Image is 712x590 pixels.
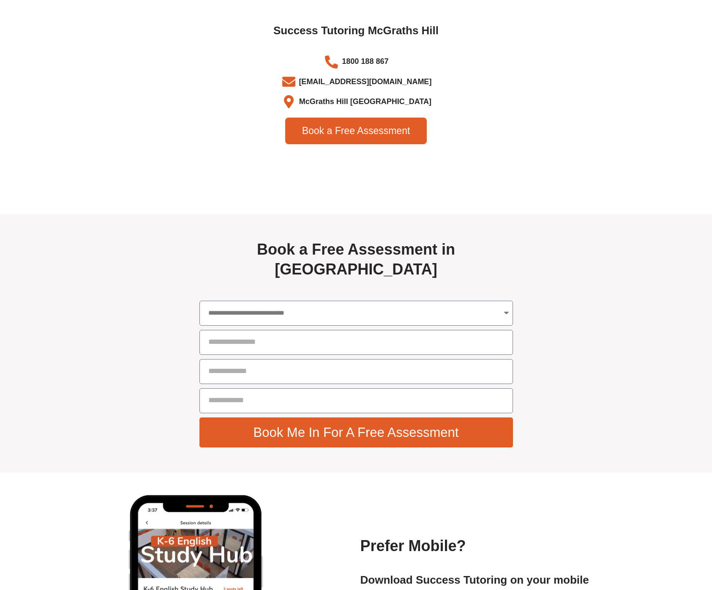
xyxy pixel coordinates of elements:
span: [EMAIL_ADDRESS][DOMAIN_NAME] [297,75,431,89]
span: Book a Free Assessment [302,126,410,136]
span: McGraths Hill [GEOGRAPHIC_DATA] [297,95,431,109]
span: Book Me In For A Free Assessment [254,426,459,439]
h2: Book a Free Assessment in [GEOGRAPHIC_DATA] [199,240,513,280]
form: Free Assessment - Global [199,301,513,452]
iframe: Chat Widget [567,494,712,590]
span: 1800 188 867 [340,55,388,69]
h2: Prefer Mobile? [360,536,593,556]
button: Book Me In For A Free Assessment [199,417,513,447]
a: Book a Free Assessment [285,118,427,144]
h2: Download Success Tutoring on your mobile [360,573,593,587]
h2: Success Tutoring McGraths Hill [124,24,589,38]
